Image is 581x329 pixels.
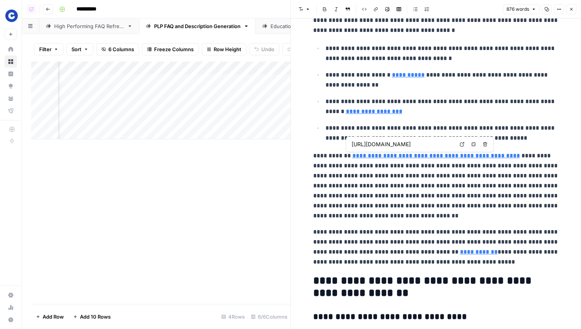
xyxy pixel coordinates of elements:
[5,43,17,55] a: Home
[154,45,194,53] span: Freeze Columns
[96,43,139,55] button: 6 Columns
[218,311,248,323] div: 4 Rows
[5,92,17,105] a: Your Data
[108,45,134,53] span: 6 Columns
[256,18,351,34] a: Education Content Refresh
[68,311,115,323] button: Add 10 Rows
[66,43,93,55] button: Sort
[34,43,63,55] button: Filter
[261,45,274,53] span: Undo
[5,55,17,68] a: Browse
[248,311,290,323] div: 6/6 Columns
[271,22,336,30] div: Education Content Refresh
[202,43,246,55] button: Row Height
[5,314,17,326] button: Help + Support
[5,68,17,80] a: Insights
[39,18,139,34] a: High Performing FAQ Refresh
[5,289,17,301] a: Settings
[5,301,17,314] a: Usage
[5,105,17,117] a: Flightpath
[506,6,529,13] span: 876 words
[154,22,241,30] div: PLP FAQ and Description Generation
[139,18,256,34] a: PLP FAQ and Description Generation
[5,6,17,25] button: Workspace: Chewy
[503,4,539,14] button: 876 words
[80,313,111,321] span: Add 10 Rows
[5,80,17,92] a: Opportunities
[39,45,51,53] span: Filter
[249,43,279,55] button: Undo
[54,22,124,30] div: High Performing FAQ Refresh
[71,45,81,53] span: Sort
[5,9,18,23] img: Chewy Logo
[43,313,64,321] span: Add Row
[31,311,68,323] button: Add Row
[214,45,241,53] span: Row Height
[142,43,199,55] button: Freeze Columns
